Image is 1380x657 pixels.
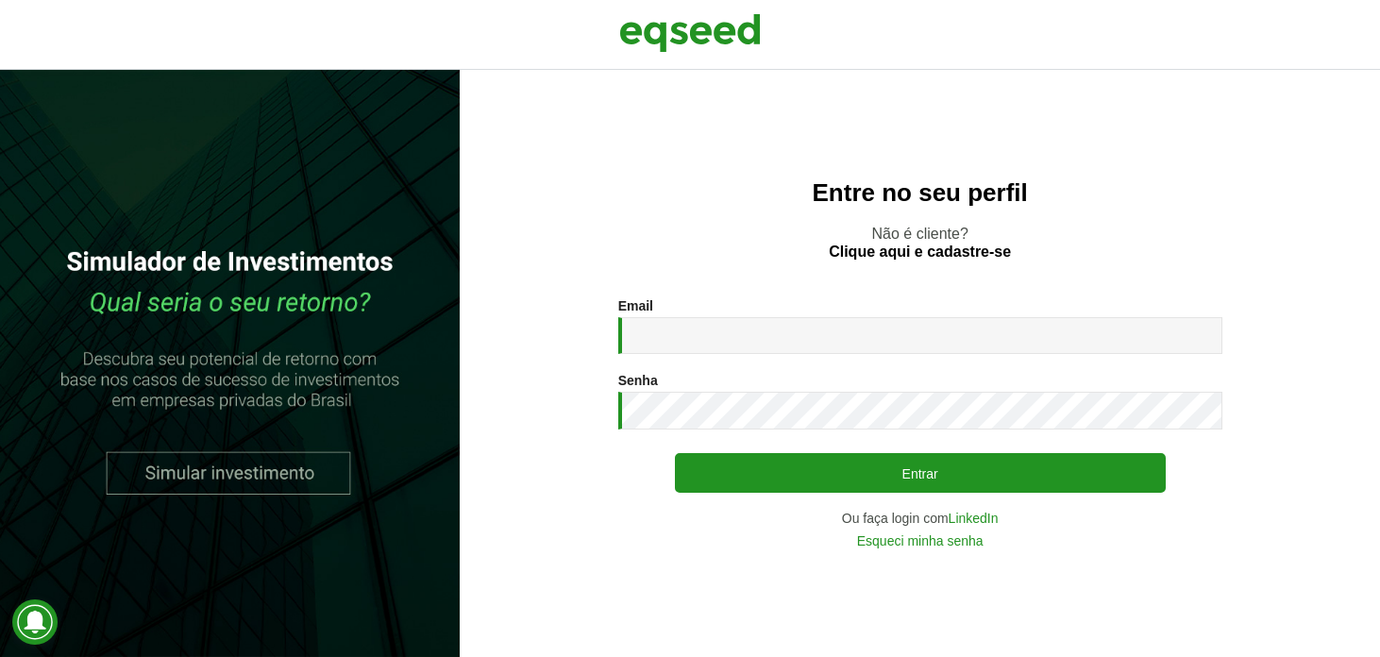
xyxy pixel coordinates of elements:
[619,9,761,57] img: EqSeed Logo
[857,534,984,547] a: Esqueci minha senha
[618,374,658,387] label: Senha
[497,225,1342,261] p: Não é cliente?
[829,244,1011,260] a: Clique aqui e cadastre-se
[949,512,999,525] a: LinkedIn
[618,512,1222,525] div: Ou faça login com
[497,179,1342,207] h2: Entre no seu perfil
[618,299,653,312] label: Email
[675,453,1166,493] button: Entrar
